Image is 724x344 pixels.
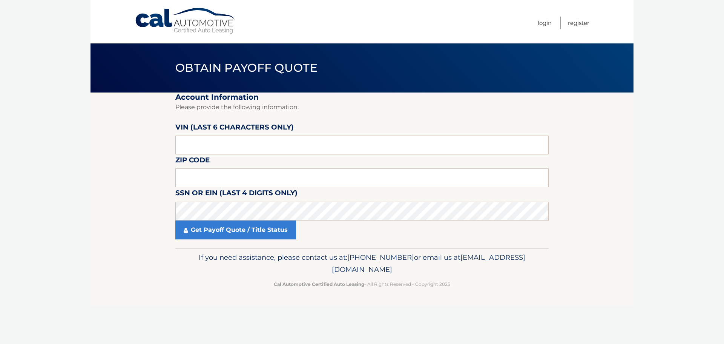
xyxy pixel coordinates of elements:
a: Get Payoff Quote / Title Status [175,221,296,239]
strong: Cal Automotive Certified Auto Leasing [274,281,364,287]
span: Obtain Payoff Quote [175,61,318,75]
a: Cal Automotive [135,8,236,34]
p: Please provide the following information. [175,102,549,113]
h2: Account Information [175,93,549,102]
label: Zip Code [175,154,210,168]
a: Register [568,17,589,29]
a: Login [538,17,552,29]
span: [PHONE_NUMBER] [347,253,414,262]
p: If you need assistance, please contact us at: or email us at [180,251,544,276]
p: - All Rights Reserved - Copyright 2025 [180,280,544,288]
label: VIN (last 6 characters only) [175,122,294,136]
label: SSN or EIN (last 4 digits only) [175,187,298,201]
